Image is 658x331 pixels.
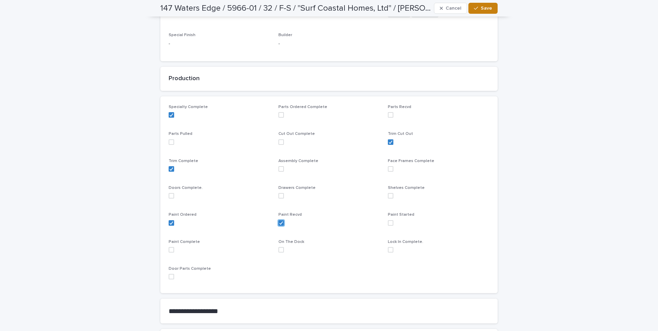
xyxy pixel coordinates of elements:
span: Assembly Complete [278,159,318,163]
h2: Production [169,75,489,83]
span: Lock In Complete. [388,240,423,244]
span: Save [481,6,492,11]
span: Shelves Complete [388,186,425,190]
span: Paint Recvd [278,213,302,217]
span: Doors Complete. [169,186,203,190]
span: On The Dock [278,240,304,244]
span: Parts Pulled [169,132,192,136]
button: Save [468,3,498,14]
span: Drawers Complete [278,186,316,190]
span: Specialty Complete [169,105,208,109]
span: Trim Complete [169,159,198,163]
span: Paint Complete [169,240,200,244]
span: Special Finish [169,33,195,37]
span: Paint Ordered [169,213,197,217]
span: Builder [278,33,292,37]
span: Paint Started [388,213,414,217]
span: Cancel [446,6,461,11]
span: Trim Cut Out [388,132,413,136]
span: Cut Out Complete [278,132,315,136]
span: Door Parts Complete [169,267,211,271]
h2: 147 Waters Edge / 5966-01 / 32 / F-S / "Surf Coastal Homes, Ltd" / Michael Tarantino [160,3,431,13]
span: Face Frames Complete [388,159,434,163]
span: Parts Recvd [388,105,411,109]
p: - [278,40,380,47]
span: Parts Ordered Complete [278,105,327,109]
p: - [169,40,270,47]
button: Cancel [434,3,467,14]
